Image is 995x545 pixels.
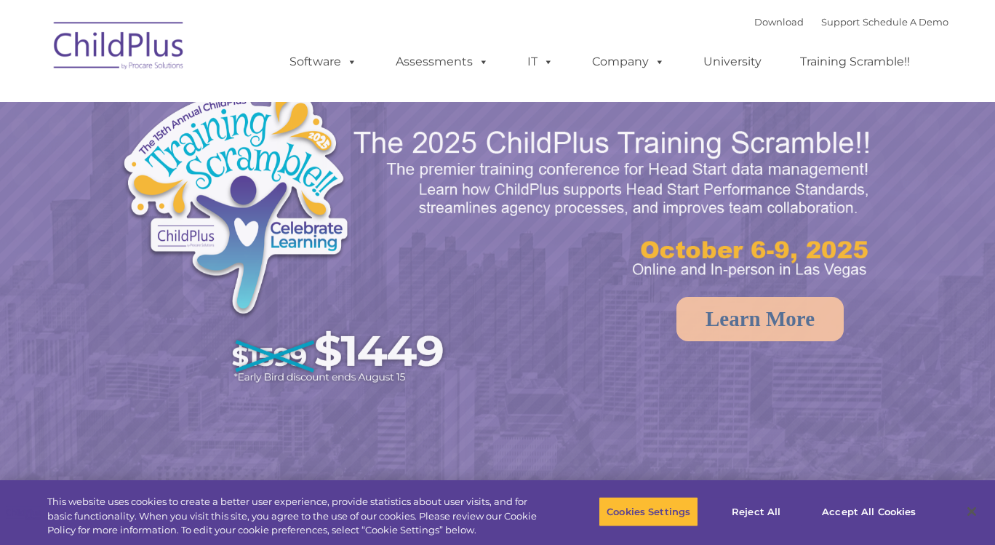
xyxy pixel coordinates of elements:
[711,496,802,527] button: Reject All
[202,156,264,167] span: Phone number
[47,12,192,84] img: ChildPlus by Procare Solutions
[754,16,804,28] a: Download
[381,47,503,76] a: Assessments
[786,47,924,76] a: Training Scramble!!
[275,47,372,76] a: Software
[599,496,698,527] button: Cookies Settings
[676,297,844,341] a: Learn More
[821,16,860,28] a: Support
[754,16,948,28] font: |
[863,16,948,28] a: Schedule A Demo
[47,495,547,538] div: This website uses cookies to create a better user experience, provide statistics about user visit...
[578,47,679,76] a: Company
[956,496,988,528] button: Close
[689,47,776,76] a: University
[814,496,924,527] button: Accept All Cookies
[202,96,247,107] span: Last name
[513,47,568,76] a: IT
